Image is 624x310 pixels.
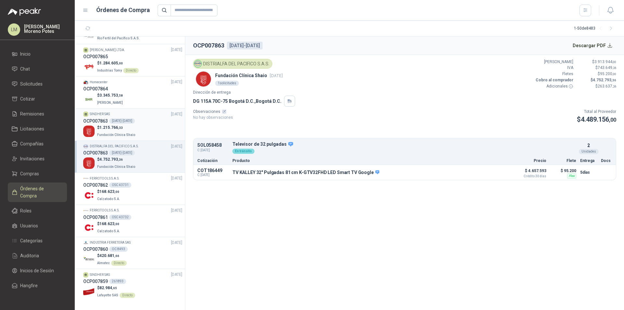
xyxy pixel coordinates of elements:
span: ,36 [612,66,616,70]
span: ,00 [612,60,616,64]
span: ,00 [118,61,123,65]
h3: OCP007863 [83,117,108,125]
span: ,00 [609,117,616,123]
h3: OCP007861 [83,214,108,221]
p: Cotización [197,159,228,163]
span: 168.623 [99,222,119,226]
span: [DATE] [171,47,182,53]
p: SOL058458 [197,143,228,148]
div: Directo [123,68,139,73]
p: $ [97,253,127,259]
span: 95.200 [600,72,616,76]
p: $ [577,59,616,65]
p: FERROTOOLS S.A.S. [90,176,120,181]
h3: OCP007860 [83,246,108,253]
div: Flex [567,173,576,179]
img: Company Logo [196,72,211,87]
span: [DATE] [171,111,182,117]
p: TV KALLEY 32" Pulgadas 81 cm K-GTV32FHD LED Smart TV Google [232,170,379,176]
img: Company Logo [83,80,88,85]
span: Invitaciones [20,155,45,162]
h3: OCP007865 [83,53,108,60]
span: Calzatodo S.A. [97,229,120,233]
span: [DATE] [171,175,182,182]
p: $ [97,156,136,163]
span: ,36 [118,158,123,161]
p: Precio [514,159,546,163]
p: $ [577,77,616,83]
p: $ 95.200 [550,167,576,175]
h3: OCP007859 [83,278,108,285]
a: SINDHER SAS[DATE] OCP007863[DATE]-[DATE]Company Logo$1.215.766,33Fundación Clínica Shaio [83,111,182,138]
span: Lafayette SAS [97,293,118,297]
img: Company Logo [83,254,95,265]
span: Fundación Clínica Shaio [97,133,135,137]
div: [DATE]-[DATE] [227,42,263,49]
span: ,36 [612,85,616,88]
p: No hay observaciones [193,115,233,121]
img: Company Logo [83,190,95,201]
img: Company Logo [83,93,95,105]
span: 168.623 [99,189,119,194]
a: Chat [8,63,67,75]
p: $ [577,115,616,125]
div: DISTRIALFA DEL PACIFICO S.A.S. [193,59,272,69]
span: ,65 [112,286,117,290]
h3: OCP007863 [83,149,108,156]
p: DISTRIALFA DEL PACIFICO S.A.S. [90,144,139,149]
p: $ [97,125,136,131]
span: Órdenes de Compra [20,185,61,199]
span: ,00 [114,222,119,226]
img: Logo peakr [8,8,41,16]
div: OSC 43732 [109,215,131,220]
div: Directo [120,293,135,298]
span: Cotizar [20,95,35,102]
a: Company LogoINDUSTRIA FERRETERA SAS[DATE] OCP007860OC 8493Company Logo$420.681,66AlmatecDirecto [83,240,182,266]
p: INDUSTRIA FERRETERA SAS [90,240,131,245]
p: SINDHER SAS [90,272,110,277]
span: Rio Fertil del Pacífico S.A.S. [97,36,140,40]
p: Adicionales [534,83,573,89]
img: Company Logo [194,60,201,67]
p: Observaciones [193,109,233,115]
a: Cotizar [8,93,67,105]
span: Industrias Tomy [97,69,122,72]
p: [PERSON_NAME] LTDA. [90,47,125,53]
a: Usuarios [8,220,67,232]
img: Company Logo [83,286,95,297]
span: 420.681 [99,253,119,258]
p: Homecenter [90,80,108,85]
span: C: [DATE] [197,148,228,153]
h3: OCP007862 [83,182,108,189]
p: IVA [534,65,573,71]
img: Company Logo [83,176,88,181]
a: Licitaciones [8,123,67,135]
span: [DATE] [171,240,182,246]
span: 4.752.793 [593,78,616,82]
span: Inicios de Sesión [20,267,54,274]
a: Auditoria [8,249,67,262]
div: Directo [111,261,127,266]
span: 1.284.605 [99,61,123,65]
span: Calzatodo S.A. [97,197,120,201]
div: [DATE]-[DATE] [109,150,135,155]
p: $ [97,60,139,66]
p: $ [97,285,135,291]
span: ,00 [612,72,616,76]
span: 743.649 [598,65,616,70]
p: Televisor de 32 pulgadas [232,142,576,147]
span: Almatec [97,261,110,265]
img: Company Logo [83,126,95,137]
a: [PERSON_NAME] LTDA.[DATE] OCP007865Company Logo$1.284.605,00Industrias TomyDirecto [83,47,182,74]
a: Compras [8,168,67,180]
div: 1 - 50 de 8483 [574,23,616,34]
h3: OCP007864 [83,85,108,92]
span: C: [DATE] [197,173,228,177]
span: Licitaciones [20,125,44,132]
span: ,66 [114,254,119,258]
a: Hangfire [8,279,67,292]
span: Inicio [20,50,31,58]
span: Hangfire [20,282,38,289]
div: OSC 43731 [109,182,131,188]
div: 261893 [109,279,126,284]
